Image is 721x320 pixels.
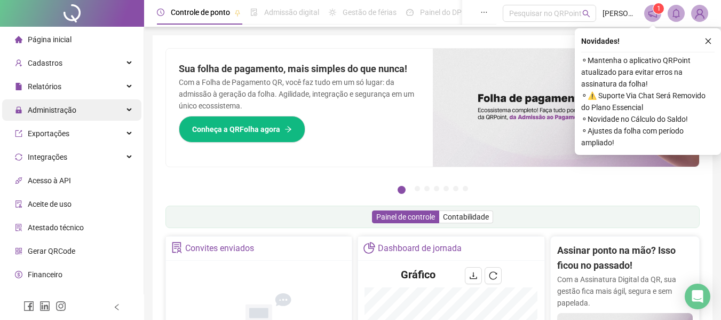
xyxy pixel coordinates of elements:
[15,106,22,114] span: lock
[15,224,22,231] span: solution
[113,303,121,311] span: left
[28,270,62,279] span: Financeiro
[15,177,22,184] span: api
[401,267,435,282] h4: Gráfico
[329,9,336,16] span: sun
[28,200,72,208] span: Aceite de uso
[15,153,22,161] span: sync
[28,59,62,67] span: Cadastros
[378,239,462,257] div: Dashboard de jornada
[648,9,657,18] span: notification
[15,36,22,43] span: home
[15,83,22,90] span: file
[56,301,66,311] span: instagram
[185,239,254,257] div: Convites enviados
[657,5,661,12] span: 1
[469,271,478,280] span: download
[28,129,69,138] span: Exportações
[581,90,715,113] span: ⚬ ⚠️ Suporte Via Chat Será Removido do Plano Essencial
[463,186,468,191] button: 7
[264,8,319,17] span: Admissão digital
[28,176,71,185] span: Acesso à API
[581,113,715,125] span: ⚬ Novidade no Cálculo do Saldo!
[15,200,22,208] span: audit
[581,35,620,47] span: Novidades !
[284,126,292,133] span: arrow-right
[23,301,34,311] span: facebook
[443,213,489,221] span: Contabilidade
[557,243,693,274] h2: Assinar ponto na mão? Isso ficou no passado!
[15,271,22,278] span: dollar
[343,8,397,17] span: Gestão de férias
[28,35,72,44] span: Página inicial
[480,9,488,16] span: ellipsis
[28,82,61,91] span: Relatórios
[603,7,638,19] span: [PERSON_NAME]
[157,9,164,16] span: clock-circle
[179,61,420,76] h2: Sua folha de pagamento, mais simples do que nunca!
[671,9,681,18] span: bell
[420,8,462,17] span: Painel do DP
[453,186,458,191] button: 6
[171,242,183,253] span: solution
[443,186,449,191] button: 5
[39,301,50,311] span: linkedin
[179,76,420,112] p: Com a Folha de Pagamento QR, você faz tudo em um só lugar: da admissão à geração da folha. Agilid...
[28,223,84,232] span: Atestado técnico
[15,130,22,137] span: export
[581,125,715,149] span: ⚬ Ajustes da folha com período ampliado!
[557,274,693,309] p: Com a Assinatura Digital da QR, sua gestão fica mais ágil, segura e sem papelada.
[192,123,280,135] span: Conheça a QRFolha agora
[581,54,715,90] span: ⚬ Mantenha o aplicativo QRPoint atualizado para evitar erros na assinatura da folha!
[704,37,712,45] span: close
[171,8,230,17] span: Controle de ponto
[28,247,75,255] span: Gerar QRCode
[398,186,406,194] button: 1
[582,10,590,18] span: search
[28,106,76,114] span: Administração
[433,49,700,167] img: banner%2F8d14a306-6205-4263-8e5b-06e9a85ad873.png
[250,9,258,16] span: file-done
[692,5,708,21] img: 57537
[234,10,241,16] span: pushpin
[434,186,439,191] button: 4
[15,247,22,255] span: qrcode
[685,284,710,309] div: Open Intercom Messenger
[376,213,435,221] span: Painel de controle
[15,59,22,67] span: user-add
[653,3,664,14] sup: 1
[489,271,497,280] span: reload
[406,9,414,16] span: dashboard
[179,116,305,143] button: Conheça a QRFolha agora
[363,242,375,253] span: pie-chart
[415,186,420,191] button: 2
[28,153,67,161] span: Integrações
[28,294,82,302] span: Central de ajuda
[424,186,430,191] button: 3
